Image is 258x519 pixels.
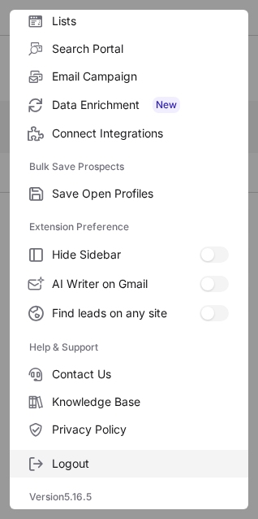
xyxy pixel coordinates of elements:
[29,214,229,240] label: Extension Preference
[52,367,229,382] span: Contact Us
[10,240,248,269] label: Hide Sidebar
[10,35,248,63] label: Search Portal
[52,277,200,291] span: AI Writer on Gmail
[52,422,229,437] span: Privacy Policy
[10,90,248,120] label: Data Enrichment New
[153,97,180,113] span: New
[10,63,248,90] label: Email Campaign
[10,388,248,416] label: Knowledge Base
[10,120,248,147] label: Connect Integrations
[52,14,229,28] span: Lists
[52,247,200,262] span: Hide Sidebar
[52,395,229,409] span: Knowledge Base
[52,69,229,84] span: Email Campaign
[10,416,248,443] label: Privacy Policy
[52,97,229,113] span: Data Enrichment
[52,126,229,141] span: Connect Integrations
[10,269,248,299] label: AI Writer on Gmail
[10,450,248,478] label: Logout
[10,7,248,35] label: Lists
[29,334,229,360] label: Help & Support
[29,154,229,180] label: Bulk Save Prospects
[10,484,248,510] div: Version 5.16.5
[52,306,200,321] span: Find leads on any site
[10,360,248,388] label: Contact Us
[52,456,229,471] span: Logout
[10,299,248,328] label: Find leads on any site
[52,41,229,56] span: Search Portal
[52,186,229,201] span: Save Open Profiles
[10,180,248,207] label: Save Open Profiles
